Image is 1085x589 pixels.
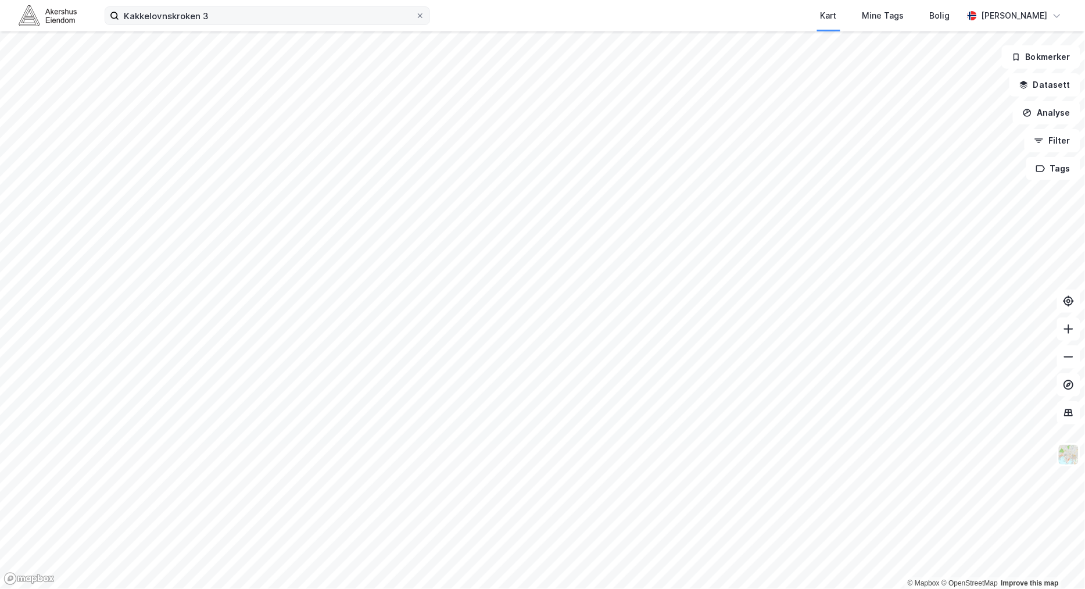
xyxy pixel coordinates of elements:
div: Kart [821,9,837,23]
img: akershus-eiendom-logo.9091f326c980b4bce74ccdd9f866810c.svg [19,5,77,26]
a: Mapbox [908,579,940,587]
a: OpenStreetMap [941,579,998,587]
div: [PERSON_NAME] [982,9,1048,23]
a: Improve this map [1001,579,1059,587]
button: Filter [1025,129,1080,152]
button: Datasett [1009,73,1080,97]
a: Mapbox homepage [3,572,55,586]
div: Mine Tags [862,9,904,23]
div: Kontrollprogram for chat [1027,533,1085,589]
iframe: Chat Widget [1027,533,1085,589]
div: Bolig [930,9,950,23]
input: Søk på adresse, matrikkel, gårdeiere, leietakere eller personer [119,7,416,24]
button: Bokmerker [1002,45,1080,69]
img: Z [1058,444,1080,466]
button: Tags [1026,157,1080,180]
button: Analyse [1013,101,1080,124]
